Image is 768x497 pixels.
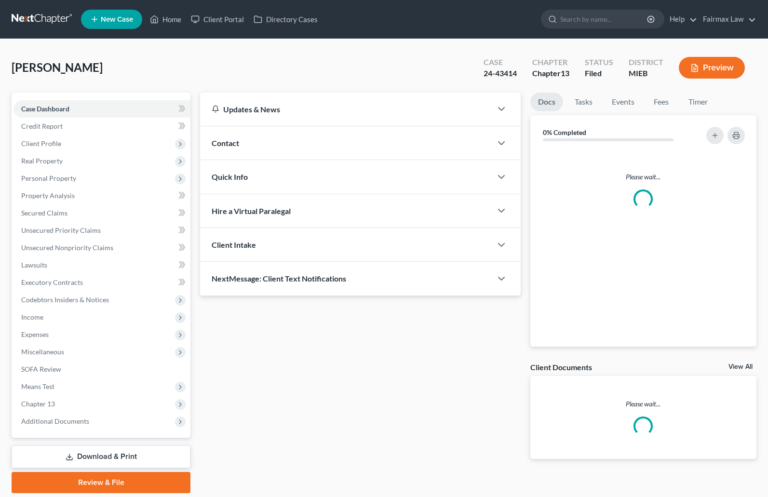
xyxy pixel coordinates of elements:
a: Credit Report [13,118,190,135]
span: Unsecured Priority Claims [21,226,101,234]
span: Chapter 13 [21,400,55,408]
a: Property Analysis [13,187,190,204]
a: View All [728,363,753,370]
a: Help [665,11,697,28]
a: Docs [530,93,563,111]
span: Expenses [21,330,49,338]
a: Lawsuits [13,256,190,274]
span: Lawsuits [21,261,47,269]
span: Contact [212,138,239,148]
span: 13 [561,68,569,78]
a: SOFA Review [13,361,190,378]
p: Please wait... [538,172,749,182]
span: Client Intake [212,240,256,249]
a: Client Portal [186,11,249,28]
a: Secured Claims [13,204,190,222]
button: Preview [679,57,745,79]
a: Unsecured Priority Claims [13,222,190,239]
div: District [629,57,663,68]
a: Directory Cases [249,11,323,28]
span: Personal Property [21,174,76,182]
a: Download & Print [12,445,190,468]
span: Means Test [21,382,54,390]
a: Unsecured Nonpriority Claims [13,239,190,256]
strong: 0% Completed [543,128,586,136]
span: Codebtors Insiders & Notices [21,296,109,304]
span: Miscellaneous [21,348,64,356]
p: Please wait... [530,399,756,409]
a: Events [604,93,642,111]
a: Fairmax Law [698,11,756,28]
span: Additional Documents [21,417,89,425]
span: Case Dashboard [21,105,69,113]
span: New Case [101,16,133,23]
a: Tasks [567,93,600,111]
div: Case [484,57,517,68]
span: SOFA Review [21,365,61,373]
a: Executory Contracts [13,274,190,291]
a: Home [145,11,186,28]
div: MIEB [629,68,663,79]
span: Unsecured Nonpriority Claims [21,243,113,252]
div: Updates & News [212,104,480,114]
a: Timer [681,93,715,111]
div: 24-43414 [484,68,517,79]
span: Secured Claims [21,209,67,217]
span: Real Property [21,157,63,165]
a: Fees [646,93,677,111]
span: NextMessage: Client Text Notifications [212,274,346,283]
span: [PERSON_NAME] [12,60,103,74]
div: Client Documents [530,362,592,372]
div: Chapter [532,57,569,68]
span: Property Analysis [21,191,75,200]
span: Quick Info [212,172,248,181]
input: Search by name... [560,10,648,28]
span: Income [21,313,43,321]
span: Client Profile [21,139,61,148]
a: Review & File [12,472,190,493]
div: Status [585,57,613,68]
span: Hire a Virtual Paralegal [212,206,291,215]
span: Credit Report [21,122,63,130]
div: Chapter [532,68,569,79]
div: Filed [585,68,613,79]
span: Executory Contracts [21,278,83,286]
a: Case Dashboard [13,100,190,118]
